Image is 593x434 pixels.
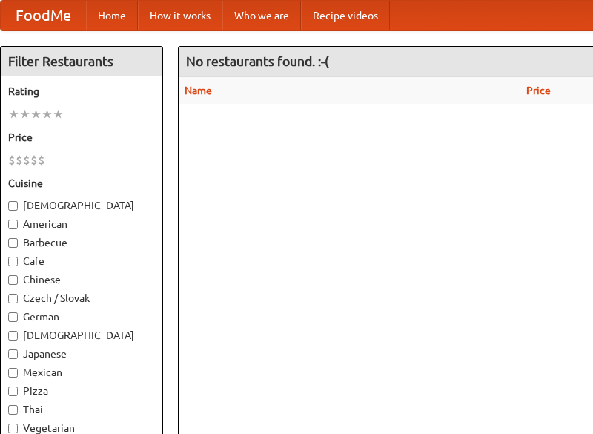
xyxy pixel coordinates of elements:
li: $ [30,152,38,168]
a: Who we are [222,1,301,30]
label: German [8,309,155,324]
a: How it works [138,1,222,30]
li: ★ [53,106,64,122]
input: Czech / Slovak [8,294,18,303]
li: ★ [8,106,19,122]
input: Thai [8,405,18,415]
li: $ [23,152,30,168]
a: Recipe videos [301,1,390,30]
input: American [8,220,18,229]
li: ★ [30,106,42,122]
label: [DEMOGRAPHIC_DATA] [8,328,155,343]
li: $ [8,152,16,168]
a: Home [86,1,138,30]
input: Pizza [8,387,18,396]
input: German [8,312,18,322]
label: Thai [8,402,155,417]
h4: Filter Restaurants [1,47,162,76]
label: Cafe [8,254,155,269]
input: Mexican [8,368,18,378]
input: Japanese [8,349,18,359]
a: Name [185,85,212,96]
a: Price [526,85,551,96]
input: Cafe [8,257,18,266]
input: Chinese [8,275,18,285]
label: Pizza [8,384,155,398]
li: ★ [42,106,53,122]
h5: Rating [8,84,155,99]
li: $ [38,152,45,168]
a: FoodMe [1,1,86,30]
input: [DEMOGRAPHIC_DATA] [8,331,18,341]
label: Mexican [8,365,155,380]
label: American [8,217,155,231]
label: Barbecue [8,235,155,250]
h5: Cuisine [8,176,155,191]
li: ★ [19,106,30,122]
input: Barbecue [8,238,18,248]
label: Japanese [8,346,155,361]
input: Vegetarian [8,424,18,433]
h5: Price [8,130,155,145]
label: [DEMOGRAPHIC_DATA] [8,198,155,213]
li: $ [16,152,23,168]
input: [DEMOGRAPHIC_DATA] [8,201,18,211]
ng-pluralize: No restaurants found. :-( [186,54,329,68]
label: Chinese [8,272,155,287]
label: Czech / Slovak [8,291,155,306]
